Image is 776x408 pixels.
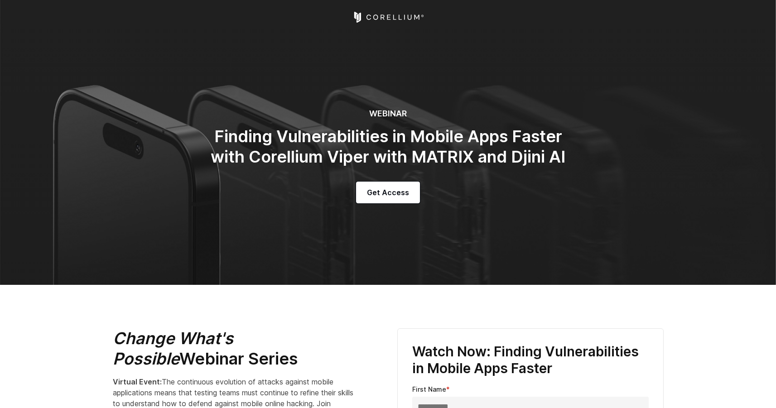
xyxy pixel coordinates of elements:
h2: Webinar Series [113,328,357,369]
span: Get Access [367,187,409,198]
h3: Watch Now: Finding Vulnerabilities in Mobile Apps Faster [412,343,649,377]
em: Change What's Possible [113,328,233,369]
a: Corellium Home [352,12,424,23]
a: Get Access [356,182,420,203]
span: First Name [412,385,446,393]
h2: Finding Vulnerabilities in Mobile Apps Faster with Corellium Viper with MATRIX and Djini AI [207,126,569,167]
h6: WEBINAR [207,109,569,119]
strong: Virtual Event: [113,377,162,386]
